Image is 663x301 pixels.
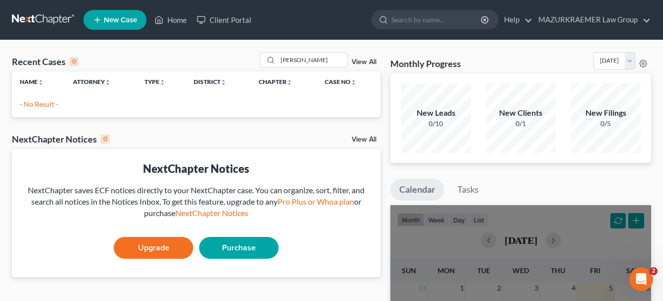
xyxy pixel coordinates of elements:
i: unfold_more [105,79,111,85]
a: Attorneyunfold_more [73,78,111,85]
a: MAZURKRAEMER Law Group [533,11,651,29]
div: 0/1 [486,119,556,129]
i: unfold_more [351,79,357,85]
i: unfold_more [38,79,44,85]
div: NextChapter saves ECF notices directly to your NextChapter case. You can organize, sort, filter, ... [20,185,372,219]
a: Help [499,11,532,29]
a: Tasks [448,179,488,201]
a: Nameunfold_more [20,78,44,85]
i: unfold_more [287,79,293,85]
a: Client Portal [192,11,256,29]
a: Chapterunfold_more [259,78,293,85]
div: New Leads [401,107,471,119]
input: Search by name... [278,53,347,67]
div: New Clients [486,107,556,119]
p: - No Result - [20,99,372,109]
a: Calendar [390,179,444,201]
div: 0 [101,135,110,144]
i: unfold_more [159,79,165,85]
a: View All [352,136,376,143]
h3: Monthly Progress [390,58,461,70]
a: Pro Plus or Whoa plan [278,197,354,206]
a: Districtunfold_more [194,78,226,85]
a: NextChapter Notices [175,208,248,218]
a: Typeunfold_more [145,78,165,85]
input: Search by name... [391,10,482,29]
i: unfold_more [221,79,226,85]
a: Upgrade [114,237,193,259]
div: NextChapter Notices [12,133,110,145]
a: Home [149,11,192,29]
a: Case Nounfold_more [325,78,357,85]
div: 0/5 [571,119,641,129]
div: New Filings [571,107,641,119]
div: NextChapter Notices [20,161,372,176]
div: Recent Cases [12,56,78,68]
span: 2 [650,267,658,275]
a: View All [352,59,376,66]
iframe: Intercom live chat [629,267,653,291]
div: 0/10 [401,119,471,129]
span: New Case [104,16,137,24]
a: Purchase [199,237,279,259]
div: 0 [70,57,78,66]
